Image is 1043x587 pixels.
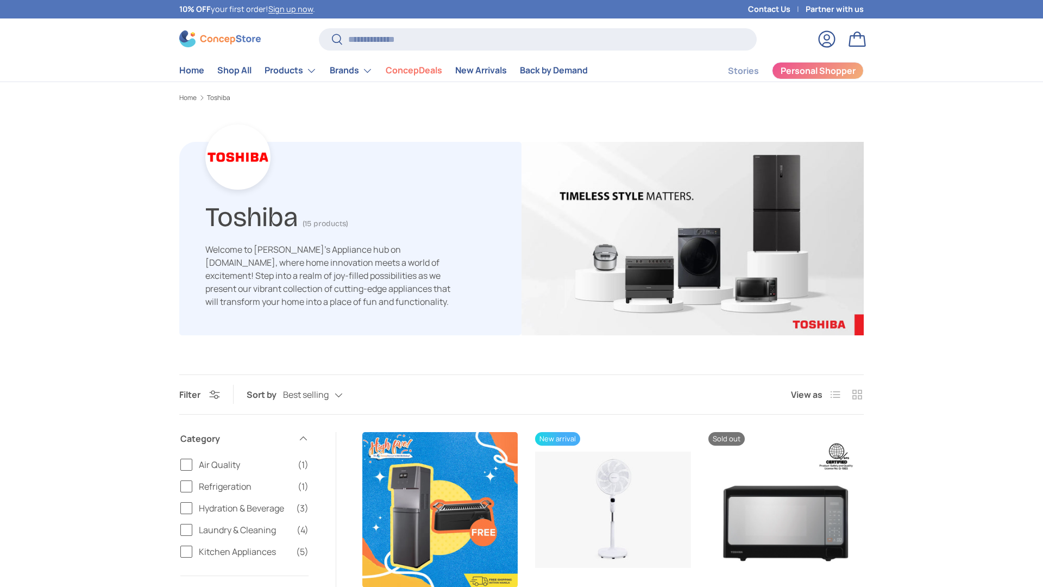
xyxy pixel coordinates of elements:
[179,4,211,14] strong: 10% OFF
[179,60,204,81] a: Home
[207,95,230,101] a: Toshiba
[205,243,461,308] p: Welcome to [PERSON_NAME]'s Appliance hub on [DOMAIN_NAME], where home innovation meets a world of...
[748,3,806,15] a: Contact Us
[199,502,290,515] span: Hydration & Beverage
[179,30,261,47] img: ConcepStore
[708,432,745,446] span: Sold out
[296,502,309,515] span: (3)
[781,66,856,75] span: Personal Shopper
[199,523,290,536] span: Laundry & Cleaning
[247,388,283,401] label: Sort by
[520,60,588,81] a: Back by Demand
[386,60,442,81] a: ConcepDeals
[179,389,220,401] button: Filter
[772,62,864,79] a: Personal Shopper
[179,3,315,15] p: your first order! .
[806,3,864,15] a: Partner with us
[728,60,759,82] a: Stories
[265,60,317,82] a: Products
[323,60,379,82] summary: Brands
[298,458,309,471] span: (1)
[283,385,365,404] button: Best selling
[179,95,197,101] a: Home
[521,142,864,335] img: Toshiba
[283,390,329,400] span: Best selling
[180,432,291,445] span: Category
[199,480,291,493] span: Refrigeration
[258,60,323,82] summary: Products
[330,60,373,82] a: Brands
[179,93,864,103] nav: Breadcrumbs
[217,60,252,81] a: Shop All
[179,60,588,82] nav: Primary
[296,545,309,558] span: (5)
[297,523,309,536] span: (4)
[179,389,200,401] span: Filter
[199,545,290,558] span: Kitchen Appliances
[702,60,864,82] nav: Secondary
[268,4,313,14] a: Sign up now
[455,60,507,81] a: New Arrivals
[298,480,309,493] span: (1)
[180,419,309,458] summary: Category
[791,388,822,401] span: View as
[535,432,580,446] span: New arrival
[205,197,298,233] h1: Toshiba
[199,458,291,471] span: Air Quality
[303,219,348,228] span: (15 products)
